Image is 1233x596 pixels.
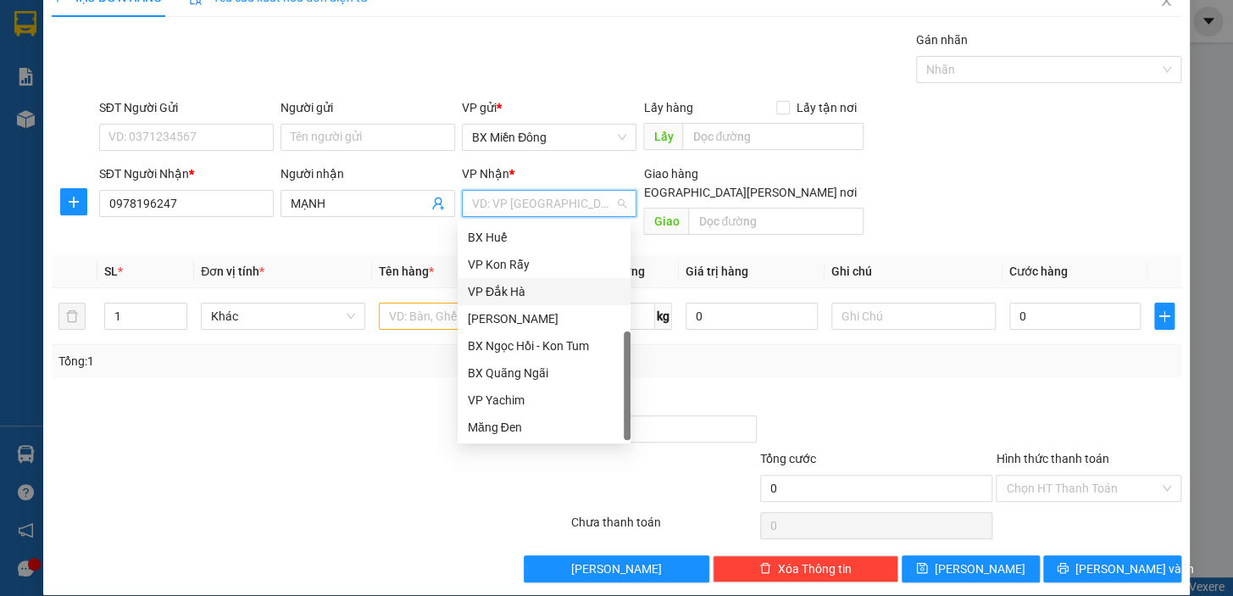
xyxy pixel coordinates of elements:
input: Dọc đường [682,123,864,150]
div: Măng Đen [468,418,620,437]
span: Nhận: [145,16,186,34]
span: Lấy tận nơi [790,98,864,117]
span: SL [104,265,118,278]
input: Dọc đường [688,208,864,235]
span: [PERSON_NAME] và In [1075,560,1194,578]
input: VD: Bàn, Ghế [379,303,543,330]
span: kg [655,303,672,330]
div: 0327880488 [145,75,281,99]
span: Đơn vị tính [201,265,264,278]
span: delete [759,562,771,576]
span: Giao [643,208,688,235]
div: VP Yachim [458,387,630,414]
button: [PERSON_NAME] [524,555,709,582]
div: VP gửi [462,98,636,117]
div: TRANG [14,55,133,75]
span: Tên hàng [379,265,434,278]
span: [PERSON_NAME] [571,560,662,578]
div: VP Thành Thái [458,305,630,332]
div: VP Kon Rẫy [458,251,630,278]
div: SĐT Người Gửi [99,98,274,117]
div: BX Ngọc Hồi - Kon Tum [468,337,620,355]
span: save [916,562,928,576]
div: [PERSON_NAME] [468,309,620,328]
button: deleteXóa Thông tin [713,555,898,582]
button: save[PERSON_NAME] [902,555,1040,582]
div: BX Ngọc Hồi - Kon Tum [145,14,281,55]
span: Gửi: [14,16,41,34]
input: 0 [686,303,818,330]
span: CC : [142,114,166,131]
button: plus [1154,303,1175,330]
span: user-add [431,197,445,210]
div: Người nhận [280,164,455,183]
div: VP Đắk Hà [458,278,630,305]
button: plus [60,188,87,215]
span: Lấy hàng [643,101,692,114]
label: Gán nhãn [916,33,968,47]
label: Hình thức thanh toán [996,452,1108,465]
div: Tổng: 1 [58,352,477,370]
span: Giao hàng [643,167,697,181]
div: SĐT Người Nhận [99,164,274,183]
button: delete [58,303,86,330]
span: Lấy [643,123,682,150]
div: BX Quãng Ngãi [468,364,620,382]
div: Chưa thanh toán [569,513,758,543]
div: LINH TỐNG [145,55,281,75]
div: BX Huế [458,224,630,251]
div: BX Huế [468,228,620,247]
span: plus [61,195,86,209]
span: Giá trị hàng [686,265,748,278]
div: 50.000 [142,109,283,133]
span: Tổng cước [760,452,816,465]
span: printer [1057,562,1069,576]
span: [PERSON_NAME] [935,560,1025,578]
span: Xóa Thông tin [778,560,852,578]
div: VP Yachim [468,391,620,409]
span: VP Nhận [462,167,509,181]
div: 0379919170 [14,75,133,99]
div: BX Miền Đông [14,14,133,55]
div: BX Quãng Ngãi [458,359,630,387]
span: [GEOGRAPHIC_DATA][PERSON_NAME] nơi [625,183,864,202]
span: Khác [211,304,355,329]
div: Người gửi [280,98,455,117]
div: BX Ngọc Hồi - Kon Tum [458,332,630,359]
div: Măng Đen [458,414,630,441]
input: Ghi Chú [831,303,996,330]
div: VP Kon Rẫy [468,255,620,274]
div: VP Đắk Hà [468,282,620,301]
button: printer[PERSON_NAME] và In [1043,555,1181,582]
span: BX Miền Đông [472,125,626,150]
th: Ghi chú [825,255,1003,288]
span: Cước hàng [1009,265,1068,278]
span: plus [1155,309,1174,323]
